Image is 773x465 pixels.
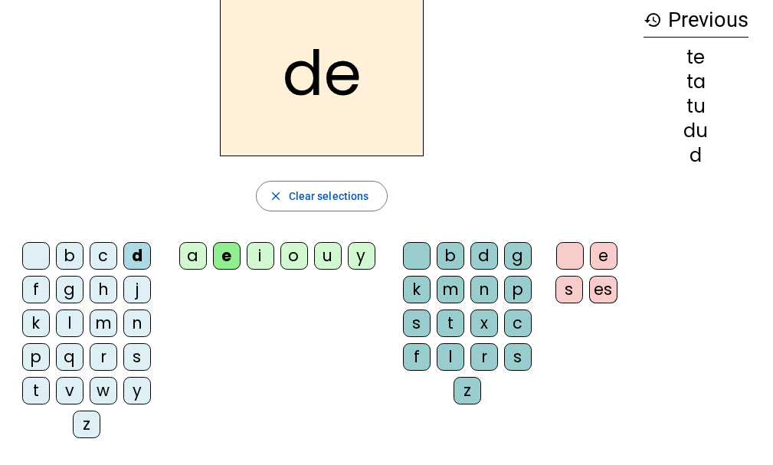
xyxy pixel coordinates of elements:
[504,343,532,371] div: s
[56,276,84,303] div: g
[644,73,748,91] div: ta
[589,276,617,303] div: es
[437,242,464,270] div: b
[22,343,50,371] div: p
[56,343,84,371] div: q
[179,242,207,270] div: a
[22,309,50,337] div: k
[269,189,283,203] mat-icon: close
[22,276,50,303] div: f
[437,343,464,371] div: l
[90,343,117,371] div: r
[247,242,274,270] div: i
[123,276,151,303] div: j
[644,3,748,38] h3: Previous
[454,377,481,404] div: z
[470,309,498,337] div: x
[470,242,498,270] div: d
[56,242,84,270] div: b
[314,242,342,270] div: u
[56,309,84,337] div: l
[403,309,431,337] div: s
[504,242,532,270] div: g
[56,377,84,404] div: v
[256,181,388,211] button: Clear selections
[437,309,464,337] div: t
[504,309,532,337] div: c
[403,276,431,303] div: k
[504,276,532,303] div: p
[437,276,464,303] div: m
[123,309,151,337] div: n
[123,377,151,404] div: y
[90,242,117,270] div: c
[73,411,100,438] div: z
[590,242,617,270] div: e
[555,276,583,303] div: s
[470,343,498,371] div: r
[90,276,117,303] div: h
[644,11,662,29] mat-icon: history
[280,242,308,270] div: o
[90,377,117,404] div: w
[123,242,151,270] div: d
[470,276,498,303] div: n
[22,377,50,404] div: t
[644,97,748,116] div: tu
[644,48,748,67] div: te
[348,242,375,270] div: y
[213,242,241,270] div: e
[403,343,431,371] div: f
[90,309,117,337] div: m
[644,122,748,140] div: du
[289,187,369,205] span: Clear selections
[123,343,151,371] div: s
[644,146,748,165] div: d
